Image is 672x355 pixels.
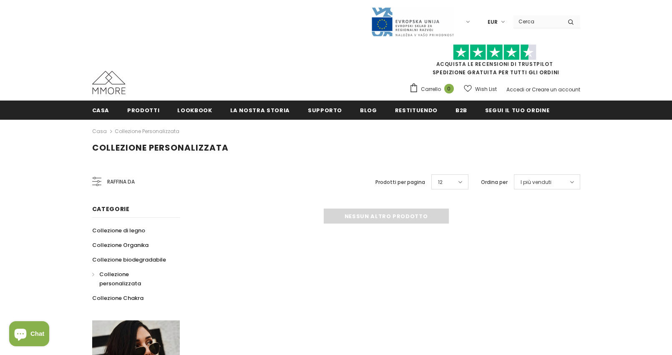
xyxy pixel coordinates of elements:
[92,291,143,305] a: Collezione Chakra
[485,106,549,114] span: Segui il tuo ordine
[409,83,458,96] a: Carrello 0
[421,85,441,93] span: Carrello
[92,223,145,238] a: Collezione di legno
[360,106,377,114] span: Blog
[436,60,553,68] a: Acquista le recensioni di TrustPilot
[475,85,497,93] span: Wish List
[127,101,159,119] a: Prodotti
[371,7,454,37] img: Javni Razpis
[177,101,212,119] a: Lookbook
[395,106,438,114] span: Restituendo
[513,15,561,28] input: Search Site
[532,86,580,93] a: Creare un account
[526,86,531,93] span: or
[444,84,454,93] span: 0
[230,106,290,114] span: La nostra storia
[409,48,580,76] span: SPEDIZIONE GRATUITA PER TUTTI GLI ORDINI
[375,178,425,186] label: Prodotti per pagina
[92,142,229,154] span: Collezione personalizzata
[115,128,179,135] a: Collezione personalizzata
[92,267,171,291] a: Collezione personalizzata
[308,106,342,114] span: supporto
[438,178,443,186] span: 12
[92,256,166,264] span: Collezione biodegradabile
[7,321,52,348] inbox-online-store-chat: Shopify online store chat
[99,270,141,287] span: Collezione personalizzata
[360,101,377,119] a: Blog
[92,106,110,114] span: Casa
[485,101,549,119] a: Segui il tuo ordine
[92,205,130,213] span: Categorie
[92,238,148,252] a: Collezione Organika
[371,18,454,25] a: Javni Razpis
[453,44,536,60] img: Fidati di Pilot Stars
[521,178,551,186] span: I più venduti
[395,101,438,119] a: Restituendo
[92,227,145,234] span: Collezione di legno
[506,86,524,93] a: Accedi
[488,18,498,26] span: EUR
[92,71,126,94] img: Casi MMORE
[481,178,508,186] label: Ordina per
[456,106,467,114] span: B2B
[92,241,148,249] span: Collezione Organika
[464,82,497,96] a: Wish List
[92,252,166,267] a: Collezione biodegradabile
[107,177,135,186] span: Raffina da
[92,101,110,119] a: Casa
[177,106,212,114] span: Lookbook
[92,294,143,302] span: Collezione Chakra
[308,101,342,119] a: supporto
[456,101,467,119] a: B2B
[92,126,107,136] a: Casa
[127,106,159,114] span: Prodotti
[230,101,290,119] a: La nostra storia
